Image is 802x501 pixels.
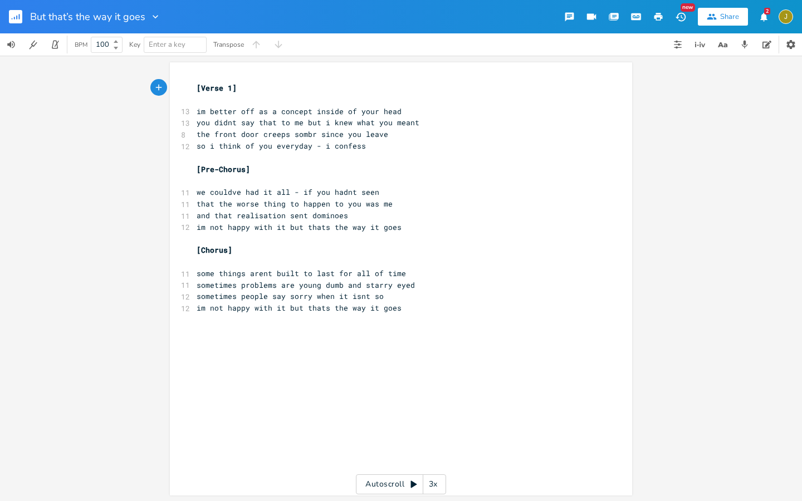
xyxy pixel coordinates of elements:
[213,41,244,48] div: Transpose
[197,222,402,232] span: im not happy with it but thats the way it goes
[698,8,748,26] button: Share
[197,141,366,151] span: so i think of you everyday - i confess
[423,474,443,494] div: 3x
[30,12,145,22] span: But that’s the way it goes
[669,7,692,27] button: New
[197,210,348,220] span: and that realisation sent dominoes
[197,117,419,127] span: you didnt say that to me but i knew what you meant
[197,187,379,197] span: we couldve had it all - if you hadnt seen
[197,245,232,255] span: [Chorus]
[197,268,406,278] span: some things arent built to last for all of time
[197,291,384,301] span: sometimes people say sorry when it isnt so
[129,41,140,48] div: Key
[779,9,793,24] div: jupiterandjuliette
[149,40,185,50] span: Enter a key
[681,3,695,12] div: New
[197,106,402,116] span: im better off as a concept inside of your head
[197,164,250,174] span: [Pre-Chorus]
[75,42,87,48] div: BPM
[197,199,393,209] span: that the worse thing to happen to you was me
[764,8,770,14] div: 2
[779,4,793,30] button: J
[720,12,739,22] div: Share
[197,129,388,139] span: the front door creeps sombr since you leave
[197,83,237,93] span: [Verse 1]
[356,474,446,494] div: Autoscroll
[752,7,775,27] button: 2
[197,280,415,290] span: sometimes problems are young dumb and starry eyed
[197,303,402,313] span: im not happy with it but thats the way it goes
